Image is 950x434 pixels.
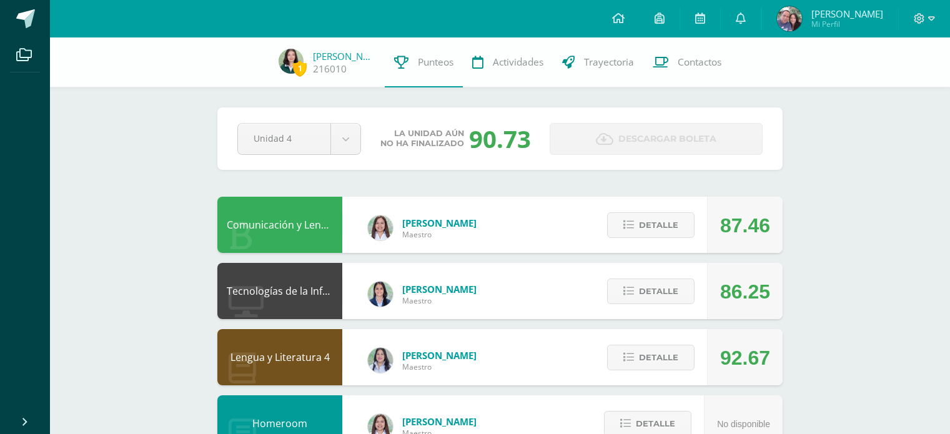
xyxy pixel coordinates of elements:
span: [PERSON_NAME] [402,217,477,229]
button: Detalle [607,345,695,370]
div: Comunicación y Lenguaje L3 Inglés 4 [217,197,342,253]
span: Maestro [402,295,477,306]
div: Lengua y Literatura 4 [217,329,342,385]
a: Unidad 4 [238,124,360,154]
span: Detalle [639,214,678,237]
span: Maestro [402,362,477,372]
a: Actividades [463,37,553,87]
a: Contactos [643,37,731,87]
img: b381bdac4676c95086dea37a46e4db4c.png [777,6,802,31]
a: Punteos [385,37,463,87]
img: 7489ccb779e23ff9f2c3e89c21f82ed0.png [368,282,393,307]
button: Detalle [607,279,695,304]
img: acecb51a315cac2de2e3deefdb732c9f.png [368,215,393,240]
span: Unidad 4 [254,124,315,153]
span: [PERSON_NAME] [402,283,477,295]
button: Detalle [607,212,695,238]
a: Trayectoria [553,37,643,87]
img: 940732262a89b93a7d0a17d4067dc8e0.png [279,49,304,74]
span: Mi Perfil [811,19,883,29]
span: Trayectoria [584,56,634,69]
div: 90.73 [469,122,531,155]
span: Descargar boleta [618,124,716,154]
span: Detalle [639,346,678,369]
div: 87.46 [720,197,770,254]
div: 92.67 [720,330,770,386]
span: [PERSON_NAME] [402,415,477,428]
a: 216010 [313,62,347,76]
span: [PERSON_NAME] [402,349,477,362]
span: Actividades [493,56,543,69]
span: Punteos [418,56,453,69]
span: No disponible [717,419,770,429]
span: [PERSON_NAME] [811,7,883,20]
div: 86.25 [720,264,770,320]
span: Contactos [678,56,721,69]
span: 1 [293,61,307,76]
img: df6a3bad71d85cf97c4a6d1acf904499.png [368,348,393,373]
span: Maestro [402,229,477,240]
span: La unidad aún no ha finalizado [380,129,464,149]
div: Tecnologías de la Información y la Comunicación 4 [217,263,342,319]
a: [PERSON_NAME] [313,50,375,62]
span: Detalle [639,280,678,303]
